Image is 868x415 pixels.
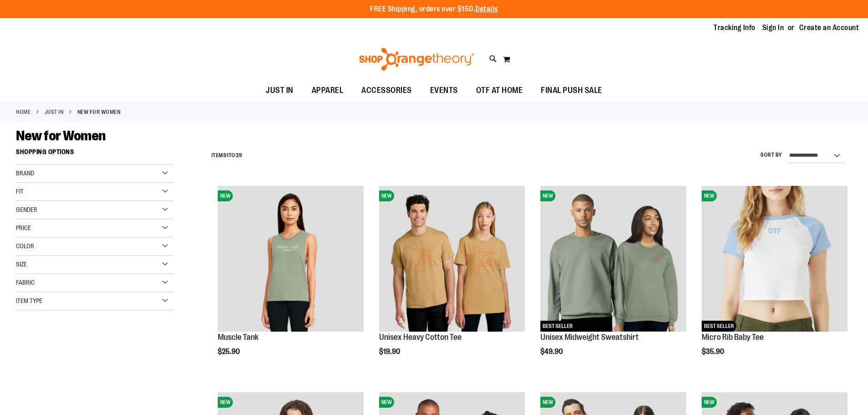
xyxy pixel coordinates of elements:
[218,186,364,332] img: Muscle Tank
[702,321,736,332] span: BEST SELLER
[702,186,847,333] a: Micro Rib Baby TeeNEWBEST SELLER
[540,186,686,333] a: Unisex Midweight SweatshirtNEWBEST SELLER
[16,261,27,268] span: Size
[213,181,368,379] div: product
[702,397,717,408] span: NEW
[16,242,34,250] span: Color
[361,80,412,101] span: ACCESSORIES
[16,206,37,213] span: Gender
[702,348,725,356] span: $35.90
[379,348,401,356] span: $19.90
[714,23,755,33] a: Tracking Info
[379,190,394,201] span: NEW
[379,333,462,342] a: Unisex Heavy Cotton Tee
[257,80,303,101] a: JUST IN
[16,108,31,116] a: Home
[218,190,233,201] span: NEW
[370,4,498,15] p: FREE Shipping, orders over $150.
[77,108,121,116] strong: New for Women
[799,23,859,33] a: Create an Account
[16,279,35,286] span: Fabric
[358,48,476,71] img: Shop Orangetheory
[312,80,344,101] span: APPAREL
[16,169,34,177] span: Brand
[540,186,686,332] img: Unisex Midweight Sweatshirt
[421,80,467,101] a: EVENTS
[702,186,847,332] img: Micro Rib Baby Tee
[541,80,602,101] span: FINAL PUSH SALE
[218,333,258,342] a: Muscle Tank
[379,397,394,408] span: NEW
[475,5,498,13] a: Details
[532,80,611,101] a: FINAL PUSH SALE
[760,151,782,159] label: Sort By
[540,190,555,201] span: NEW
[303,80,353,101] a: APPAREL
[430,80,458,101] span: EVENTS
[702,333,764,342] a: Micro Rib Baby Tee
[476,80,523,101] span: OTF AT HOME
[540,348,564,356] span: $49.90
[352,80,421,101] a: ACCESSORIES
[218,397,233,408] span: NEW
[536,181,691,379] div: product
[702,190,717,201] span: NEW
[16,297,42,304] span: Item Type
[226,152,229,159] span: 1
[697,181,852,379] div: product
[16,144,174,164] strong: Shopping Options
[266,80,293,101] span: JUST IN
[218,186,364,333] a: Muscle TankNEW
[211,149,242,163] h2: Items to
[45,108,64,116] a: JUST IN
[236,152,242,159] span: 39
[379,186,525,332] img: Unisex Heavy Cotton Tee
[375,181,529,379] div: product
[467,80,532,101] a: OTF AT HOME
[16,128,106,143] span: New for Women
[540,333,639,342] a: Unisex Midweight Sweatshirt
[540,321,575,332] span: BEST SELLER
[16,188,24,195] span: Fit
[762,23,784,33] a: Sign In
[540,397,555,408] span: NEW
[379,186,525,333] a: Unisex Heavy Cotton TeeNEW
[218,348,241,356] span: $25.90
[16,224,31,231] span: Price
